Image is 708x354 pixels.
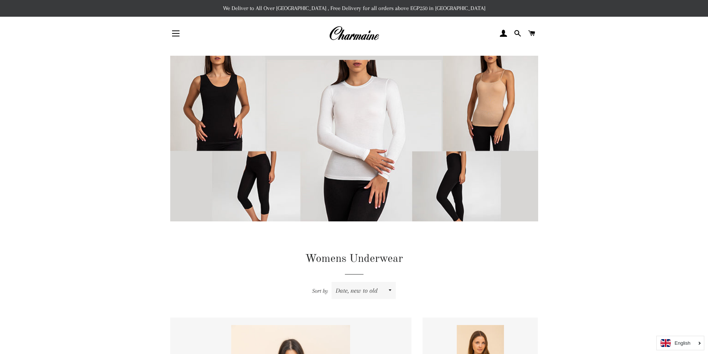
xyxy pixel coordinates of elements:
a: English [660,339,700,347]
i: English [675,341,691,345]
span: Sort by [312,288,328,294]
h1: Womens Underwear [170,251,538,267]
img: Womens Underwear [170,56,538,240]
img: Charmaine Egypt [329,25,379,42]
